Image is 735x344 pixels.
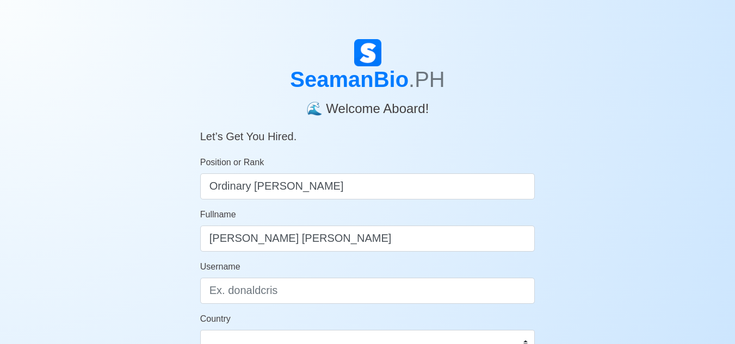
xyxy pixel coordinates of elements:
input: Your Fullname [200,226,535,252]
span: Fullname [200,210,236,219]
span: Position or Rank [200,158,264,167]
h1: SeamanBio [200,66,535,92]
input: ex. 2nd Officer w/Master License [200,173,535,199]
span: Username [200,262,240,271]
h4: 🌊 Welcome Aboard! [200,92,535,117]
span: .PH [409,67,445,91]
img: Logo [354,39,381,66]
label: Country [200,312,231,326]
h5: Let’s Get You Hired. [200,117,535,143]
input: Ex. donaldcris [200,278,535,304]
